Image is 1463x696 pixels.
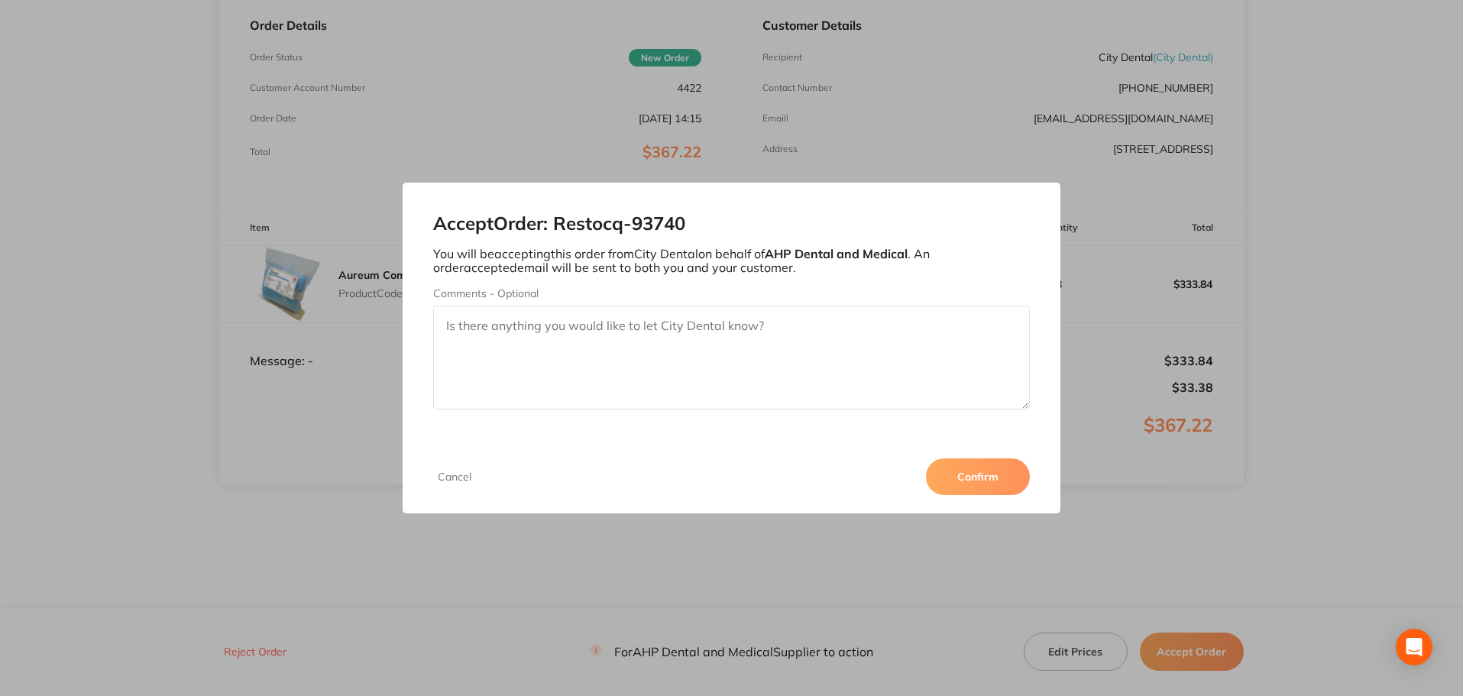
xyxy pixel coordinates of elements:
[433,213,1031,235] h2: Accept Order: Restocq- 93740
[433,247,1031,275] p: You will be accepting this order from City Dental on behalf of . An order accepted email will be ...
[1396,629,1432,665] div: Open Intercom Messenger
[433,470,476,484] button: Cancel
[433,287,1031,299] label: Comments - Optional
[765,246,908,261] b: AHP Dental and Medical
[926,458,1030,495] button: Confirm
